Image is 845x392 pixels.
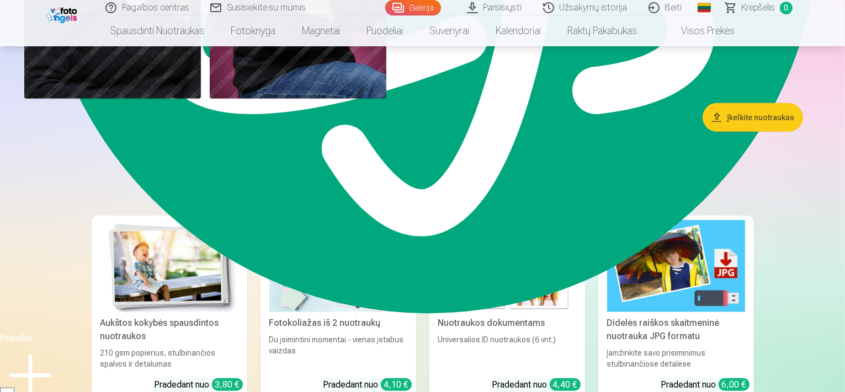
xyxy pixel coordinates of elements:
[100,220,238,312] img: Aukštos kokybės spausdintos nuotraukos
[217,15,289,46] a: Fotoknyga
[603,347,750,369] div: Įamžinkite savo prisiminimus stulbinančiose detalėse
[703,103,803,132] button: Įkelkite nuotraukas
[780,2,793,14] span: 0
[742,1,775,14] span: Krepšelis
[482,15,554,46] a: Kalendoriai
[416,15,482,46] a: Suvenyrai
[265,334,412,369] div: Du įsimintini momentai - vienas įstabus vaizdas
[661,378,750,391] div: Pradedant nuo
[96,347,243,369] div: 210 gsm popierius, stulbinančios spalvos ir detalumas
[381,378,412,391] div: 4,10 €
[650,15,748,46] a: Visos prekės
[96,316,243,343] div: Aukštos kokybės spausdintos nuotraukos
[289,15,353,46] a: Magnetai
[434,316,581,330] div: Nuotraukos dokumentams
[719,378,750,391] div: 6,00 €
[554,15,650,46] a: Raktų pakabukas
[323,378,412,391] div: Pradedant nuo
[155,378,243,391] div: Pradedant nuo
[434,334,581,369] div: Universalios ID nuotraukos (6 vnt.)
[353,15,416,46] a: Puodeliai
[607,220,745,312] img: Didelės raiškos skaitmeninė nuotrauka JPG formatu
[265,316,412,330] div: Fotokoliažas iš 2 nuotraukų
[492,378,581,391] div: Pradedant nuo
[97,15,217,46] a: Spausdinti nuotraukas
[212,378,243,391] div: 3,80 €
[46,4,80,23] img: /fa2
[603,316,750,343] div: Didelės raiškos skaitmeninė nuotrauka JPG formatu
[550,378,581,391] div: 4,40 €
